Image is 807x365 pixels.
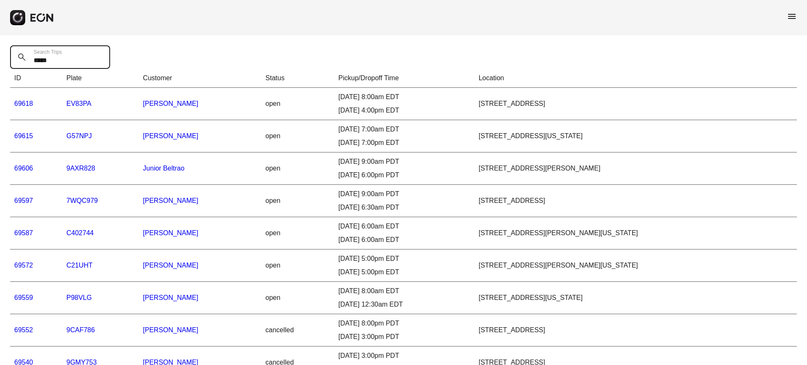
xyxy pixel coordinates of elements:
[66,100,91,107] a: EV83PA
[261,249,335,282] td: open
[338,351,470,361] div: [DATE] 3:00pm PDT
[475,217,797,249] td: [STREET_ADDRESS][PERSON_NAME][US_STATE]
[338,221,470,231] div: [DATE] 6:00am EDT
[261,185,335,217] td: open
[338,318,470,328] div: [DATE] 8:00pm PDT
[66,229,94,236] a: C402744
[14,100,33,107] a: 69618
[261,152,335,185] td: open
[475,249,797,282] td: [STREET_ADDRESS][PERSON_NAME][US_STATE]
[338,138,470,148] div: [DATE] 7:00pm EDT
[14,294,33,301] a: 69559
[34,49,62,55] label: Search Trips
[261,120,335,152] td: open
[475,88,797,120] td: [STREET_ADDRESS]
[475,120,797,152] td: [STREET_ADDRESS][US_STATE]
[139,69,261,88] th: Customer
[10,69,62,88] th: ID
[338,254,470,264] div: [DATE] 5:00pm EDT
[261,88,335,120] td: open
[143,165,185,172] a: Junior Beltrao
[14,132,33,139] a: 69615
[143,100,198,107] a: [PERSON_NAME]
[338,92,470,102] div: [DATE] 8:00am EDT
[261,282,335,314] td: open
[338,189,470,199] div: [DATE] 9:00am PDT
[475,314,797,347] td: [STREET_ADDRESS]
[66,262,92,269] a: C21UHT
[14,165,33,172] a: 69606
[338,124,470,134] div: [DATE] 7:00am EDT
[62,69,139,88] th: Plate
[14,262,33,269] a: 69572
[261,314,335,347] td: cancelled
[338,105,470,116] div: [DATE] 4:00pm EDT
[143,326,198,333] a: [PERSON_NAME]
[338,202,470,213] div: [DATE] 6:30am PDT
[338,299,470,310] div: [DATE] 12:30am EDT
[143,229,198,236] a: [PERSON_NAME]
[475,69,797,88] th: Location
[143,132,198,139] a: [PERSON_NAME]
[66,294,92,301] a: P98VLG
[66,132,92,139] a: G57NPJ
[143,294,198,301] a: [PERSON_NAME]
[475,185,797,217] td: [STREET_ADDRESS]
[338,235,470,245] div: [DATE] 6:00am EDT
[338,286,470,296] div: [DATE] 8:00am EDT
[334,69,475,88] th: Pickup/Dropoff Time
[475,282,797,314] td: [STREET_ADDRESS][US_STATE]
[66,197,98,204] a: 7WQC979
[66,326,95,333] a: 9CAF786
[14,326,33,333] a: 69552
[338,157,470,167] div: [DATE] 9:00am PDT
[143,197,198,204] a: [PERSON_NAME]
[261,69,335,88] th: Status
[143,262,198,269] a: [PERSON_NAME]
[475,152,797,185] td: [STREET_ADDRESS][PERSON_NAME]
[261,217,335,249] td: open
[787,11,797,21] span: menu
[338,332,470,342] div: [DATE] 3:00pm PDT
[338,170,470,180] div: [DATE] 6:00pm PDT
[338,267,470,277] div: [DATE] 5:00pm EDT
[66,165,95,172] a: 9AXR828
[14,197,33,204] a: 69597
[14,229,33,236] a: 69587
